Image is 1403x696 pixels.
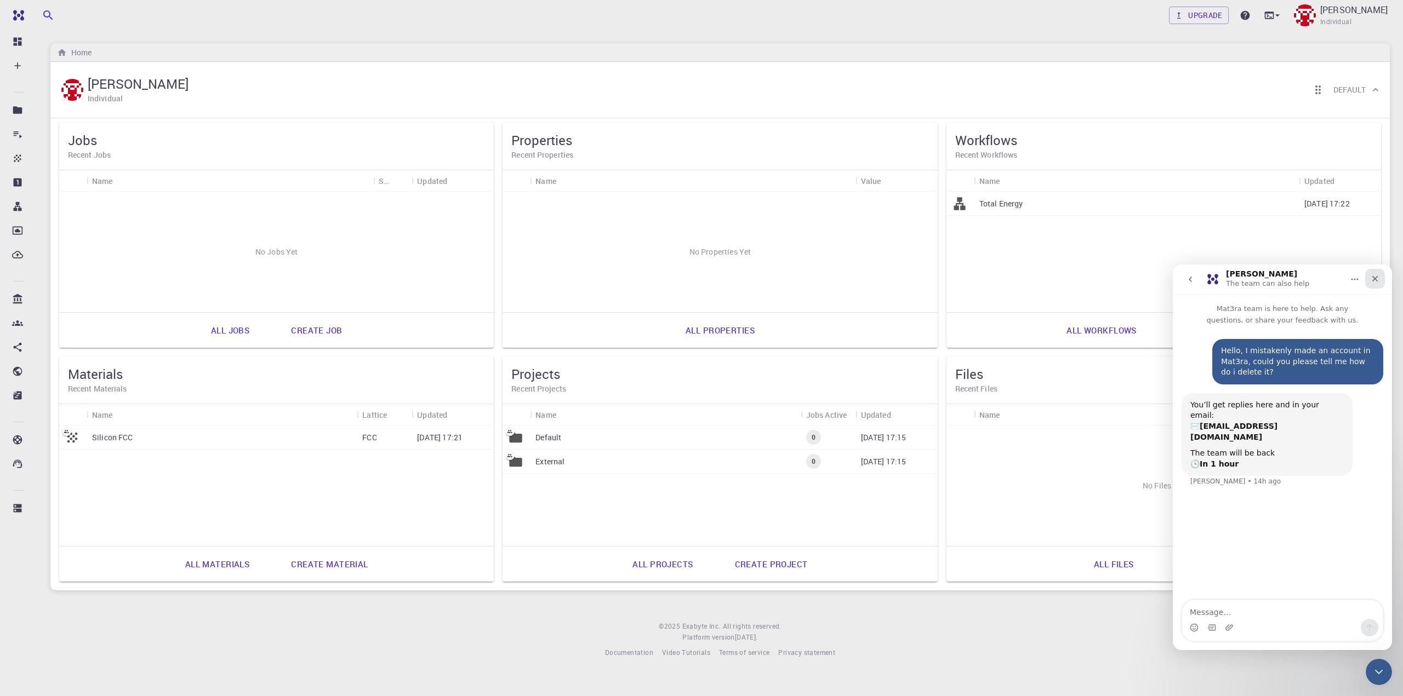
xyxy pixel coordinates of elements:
[974,404,1299,425] div: Name
[68,365,485,383] h5: Materials
[659,621,682,632] span: © 2025
[530,170,855,192] div: Name
[719,647,769,658] a: Terms of service
[1000,406,1017,423] button: Sort
[417,404,447,425] div: Updated
[59,192,494,312] div: No Jobs Yet
[61,79,83,101] img: timek
[955,383,1372,395] h6: Recent Files
[662,648,710,657] span: Video Tutorials
[1320,16,1351,27] span: Individual
[50,118,1390,590] div: timek[PERSON_NAME]IndividualReorder cardsDefault
[891,406,909,423] button: Sort
[806,404,847,425] div: Jobs Active
[1169,7,1229,24] a: Upgrade
[55,47,94,59] nav: breadcrumb
[92,170,113,192] div: Name
[113,172,130,189] button: Sort
[447,172,465,189] button: Sort
[723,551,820,577] a: Create project
[92,432,133,443] p: Silicon FCC
[88,93,123,105] h6: Individual
[199,317,261,343] a: All jobs
[856,170,938,192] div: Value
[682,622,721,630] span: Exabyte Inc.
[503,192,937,312] div: No Properties Yet
[1294,4,1316,26] img: timek
[447,406,465,423] button: Sort
[662,647,710,658] a: Video Tutorials
[682,621,721,632] a: Exabyte Inc.
[50,62,1390,118] div: timek[PERSON_NAME]IndividualReorder cardsDefault
[362,432,377,443] p: FCC
[357,404,412,425] div: Lattice
[173,551,262,577] a: All materials
[856,404,938,425] div: Updated
[1164,551,1246,577] a: Upload files
[723,621,782,632] span: All rights reserved.
[379,170,389,192] div: Status
[674,317,767,343] a: All properties
[412,170,494,192] div: Updated
[88,75,189,93] h5: [PERSON_NAME]
[535,432,561,443] p: Default
[59,170,87,192] div: Icon
[412,404,494,425] div: Updated
[59,404,87,425] div: Icon
[1000,172,1017,189] button: Sort
[620,551,705,577] a: All projects
[1304,198,1350,209] p: [DATE] 17:22
[682,632,734,643] span: Platform version
[974,170,1299,192] div: Name
[778,648,835,657] span: Privacy statement
[417,432,463,443] p: [DATE] 17:21
[861,404,891,425] div: Updated
[861,456,906,467] p: [DATE] 17:15
[373,170,412,192] div: Status
[67,47,92,59] h6: Home
[503,404,530,425] div: Icon
[1054,317,1149,343] a: All workflows
[807,457,820,466] span: 0
[9,10,24,21] img: logo
[1299,170,1381,192] div: Updated
[68,149,485,161] h6: Recent Jobs
[87,170,373,192] div: Name
[1307,79,1329,101] button: Reorder cards
[511,383,928,395] h6: Recent Projects
[861,432,906,443] p: [DATE] 17:15
[556,406,574,423] button: Sort
[68,131,485,149] h5: Jobs
[861,170,881,192] div: Value
[605,648,653,657] span: Documentation
[946,170,974,192] div: Icon
[955,131,1372,149] h5: Workflows
[21,8,62,18] span: Podpora
[511,131,928,149] h5: Properties
[535,404,556,425] div: Name
[1304,170,1334,192] div: Updated
[87,404,357,425] div: Name
[92,404,113,425] div: Name
[511,149,928,161] h6: Recent Properties
[979,404,1000,425] div: Name
[1082,551,1146,577] a: All files
[530,404,800,425] div: Name
[362,404,387,425] div: Lattice
[979,198,1023,209] p: Total Energy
